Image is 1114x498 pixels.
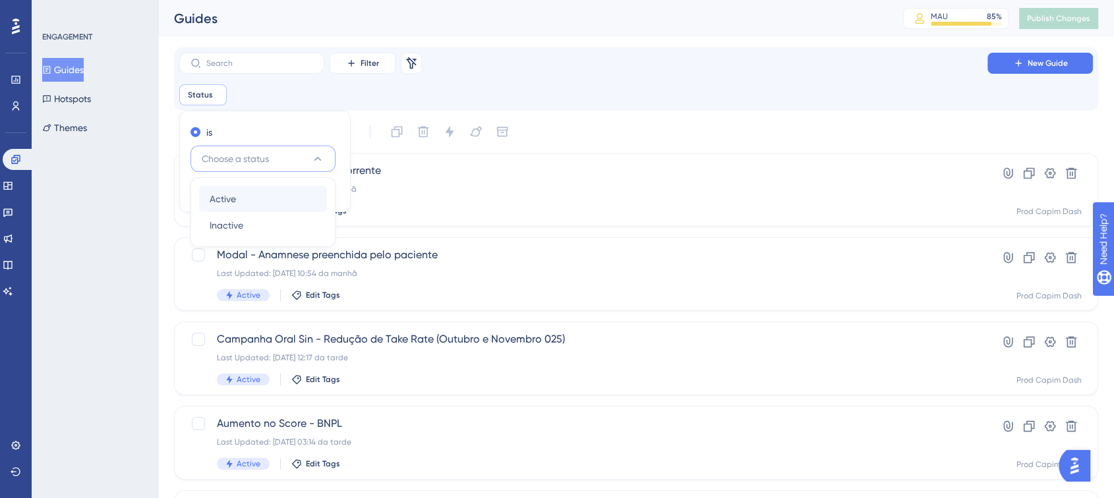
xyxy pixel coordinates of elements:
[199,212,327,238] button: Inactive
[1016,290,1082,301] div: Prod Capim Dash
[1028,58,1068,69] span: New Guide
[1019,8,1098,29] button: Publish Changes
[987,11,1002,22] div: 85 %
[191,146,336,172] button: Choose a status
[291,458,340,469] button: Edit Tags
[42,32,92,42] div: ENGAGEMENT
[931,11,948,22] div: MAU
[217,352,950,363] div: Last Updated: [DATE] 12:17 da tarde
[291,290,340,300] button: Edit Tags
[217,437,950,447] div: Last Updated: [DATE] 03:14 da tarde
[237,374,260,385] span: Active
[1016,206,1082,217] div: Prod Capim Dash
[217,163,950,179] span: Modal - Agendamento recorrente
[217,331,950,347] span: Campanha Oral Sin - Redução de Take Rate (Outubro e Novembro 025)
[210,191,236,207] span: Active
[217,247,950,263] span: Modal - Anamnese preenchida pelo paciente
[1016,459,1082,470] div: Prod Capim Dash
[217,268,950,279] div: Last Updated: [DATE] 10:54 da manhã
[202,151,269,167] span: Choose a status
[1027,13,1090,24] span: Publish Changes
[237,458,260,469] span: Active
[306,458,340,469] span: Edit Tags
[42,87,91,111] button: Hotspots
[1016,375,1082,385] div: Prod Capim Dash
[361,58,379,69] span: Filter
[210,217,243,233] span: Inactive
[291,374,340,385] button: Edit Tags
[330,53,396,74] button: Filter
[217,184,950,194] div: Last Updated: [DATE] 07:26 da manhã
[1059,446,1098,485] iframe: UserGuiding AI Assistant Launcher
[987,53,1093,74] button: New Guide
[31,3,82,19] span: Need Help?
[217,416,950,431] span: Aumento no Score - BNPL
[237,290,260,300] span: Active
[306,290,340,300] span: Edit Tags
[306,374,340,385] span: Edit Tags
[174,9,870,28] div: Guides
[42,116,87,140] button: Themes
[206,59,313,68] input: Search
[206,124,212,140] label: is
[42,58,84,82] button: Guides
[188,90,213,100] span: Status
[199,186,327,212] button: Active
